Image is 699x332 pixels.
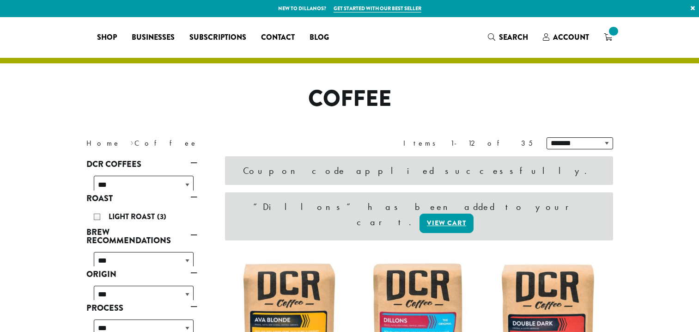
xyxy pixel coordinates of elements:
a: DCR Coffees [86,156,197,172]
span: Shop [97,32,117,43]
a: Origin [86,266,197,282]
a: Home [86,138,121,148]
h1: Coffee [79,86,620,112]
nav: Breadcrumb [86,138,336,149]
span: Businesses [132,32,175,43]
a: Search [480,30,535,45]
div: Brew Recommendations [86,248,197,266]
span: Account [553,32,589,43]
div: DCR Coffees [86,172,197,190]
div: Origin [86,282,197,300]
div: “Dillons” has been added to your cart. [225,192,613,240]
span: › [130,135,134,149]
span: Light Roast [109,211,157,222]
a: Brew Recommendations [86,224,197,248]
a: Roast [86,191,197,206]
div: Coupon code applied successfully. [225,156,613,185]
span: (3) [157,211,166,222]
div: Roast [86,206,197,224]
span: Search [499,32,528,43]
a: Shop [90,30,124,45]
div: Items 1-12 of 35 [403,138,533,149]
a: View cart [419,214,474,233]
a: Process [86,300,197,316]
a: Get started with our best seller [334,5,421,12]
span: Contact [261,32,295,43]
span: Blog [310,32,329,43]
span: Subscriptions [189,32,246,43]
